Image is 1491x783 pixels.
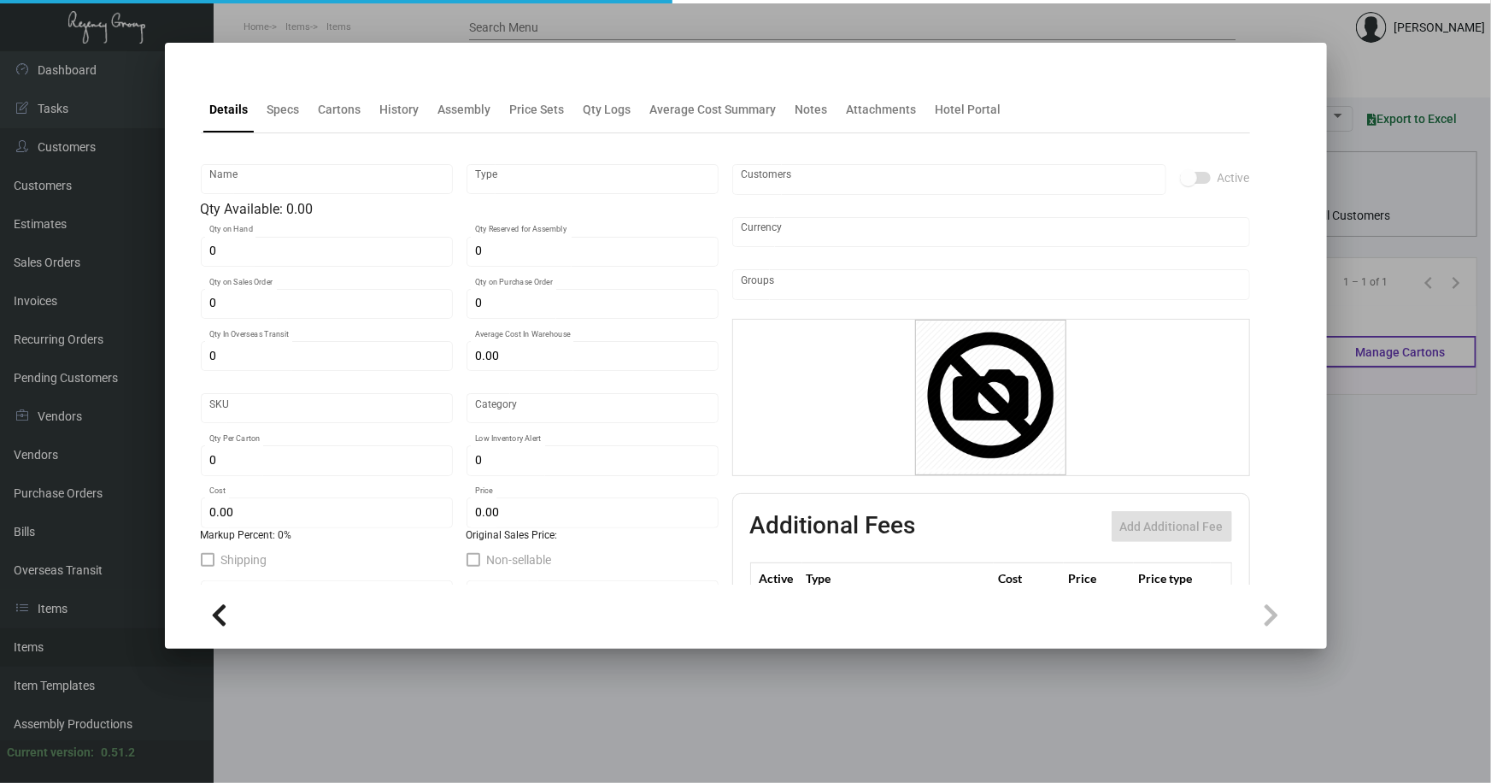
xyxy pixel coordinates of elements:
[1112,511,1232,542] button: Add Additional Fee
[201,199,719,220] div: Qty Available: 0.00
[994,563,1064,593] th: Cost
[1120,520,1224,533] span: Add Additional Fee
[847,101,917,119] div: Attachments
[936,101,1001,119] div: Hotel Portal
[438,101,491,119] div: Assembly
[319,101,361,119] div: Cartons
[510,101,565,119] div: Price Sets
[802,563,994,593] th: Type
[267,101,300,119] div: Specs
[741,278,1241,291] input: Add new..
[101,744,135,762] div: 0.51.2
[750,563,802,593] th: Active
[795,101,828,119] div: Notes
[750,511,916,542] h2: Additional Fees
[1134,563,1211,593] th: Price type
[487,550,552,570] span: Non-sellable
[1218,168,1250,188] span: Active
[1064,563,1134,593] th: Price
[221,550,267,570] span: Shipping
[650,101,777,119] div: Average Cost Summary
[584,101,631,119] div: Qty Logs
[7,744,94,762] div: Current version:
[741,173,1157,186] input: Add new..
[210,101,249,119] div: Details
[380,101,420,119] div: History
